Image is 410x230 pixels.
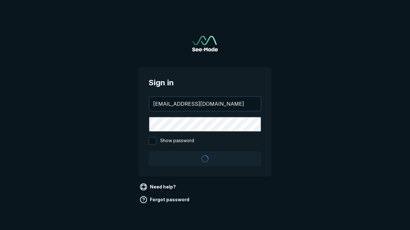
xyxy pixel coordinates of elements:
span: Show password [160,137,194,145]
a: Need help? [138,182,178,192]
input: your@email.com [149,97,261,111]
a: Go to sign in [192,36,218,51]
a: Forgot password [138,195,192,205]
span: Sign in [149,77,261,88]
img: See-Mode Logo [192,36,218,51]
